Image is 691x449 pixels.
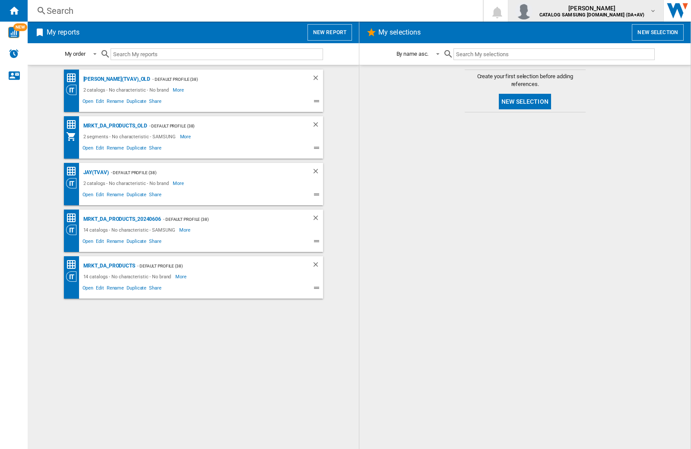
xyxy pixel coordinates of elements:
[312,214,323,225] div: Delete
[45,24,81,41] h2: My reports
[312,74,323,85] div: Delete
[105,237,125,248] span: Rename
[396,51,429,57] div: By name asc.
[81,131,180,142] div: 2 segments - No characteristic - SAMSUNG
[95,144,105,154] span: Edit
[66,73,81,83] div: Price Matrix
[312,167,323,178] div: Delete
[179,225,192,235] span: More
[125,144,148,154] span: Duplicate
[175,271,188,282] span: More
[465,73,586,88] span: Create your first selection before adding references.
[81,74,151,85] div: [PERSON_NAME](TVAV)_old
[65,51,86,57] div: My order
[632,24,684,41] button: New selection
[8,27,19,38] img: wise-card.svg
[81,261,135,271] div: MRKT_DA_PRODUCTS
[148,284,163,294] span: Share
[180,131,193,142] span: More
[66,131,81,142] div: My Assortment
[105,284,125,294] span: Rename
[125,191,148,201] span: Duplicate
[81,121,147,131] div: MRKT_DA_PRODUCTS_OLD
[312,121,323,131] div: Delete
[539,4,644,13] span: [PERSON_NAME]
[539,12,644,18] b: CATALOG SAMSUNG [DOMAIN_NAME] (DA+AV)
[148,237,163,248] span: Share
[377,24,422,41] h2: My selections
[81,167,109,178] div: JAY(TVAV)
[81,85,173,95] div: 2 catalogs - No characteristic - No brand
[81,178,173,188] div: 2 catalogs - No characteristic - No brand
[148,191,163,201] span: Share
[147,121,295,131] div: - Default profile (38)
[81,214,162,225] div: MRKT_DA_PRODUCTS_20240606
[515,2,533,19] img: profile.jpg
[9,48,19,59] img: alerts-logo.svg
[81,271,176,282] div: 14 catalogs - No characteristic - No brand
[66,259,81,270] div: Price Matrix
[105,191,125,201] span: Rename
[81,225,180,235] div: 14 catalogs - No characteristic - SAMSUNG
[105,97,125,108] span: Rename
[66,85,81,95] div: Category View
[81,191,95,201] span: Open
[66,178,81,188] div: Category View
[66,225,81,235] div: Category View
[173,178,185,188] span: More
[105,144,125,154] span: Rename
[135,261,295,271] div: - Default profile (38)
[47,5,460,17] div: Search
[81,97,95,108] span: Open
[95,191,105,201] span: Edit
[95,237,105,248] span: Edit
[125,237,148,248] span: Duplicate
[95,284,105,294] span: Edit
[173,85,185,95] span: More
[499,94,551,109] button: New selection
[95,97,105,108] span: Edit
[109,167,295,178] div: - Default profile (38)
[81,144,95,154] span: Open
[312,261,323,271] div: Delete
[125,97,148,108] span: Duplicate
[66,213,81,223] div: Price Matrix
[111,48,323,60] input: Search My reports
[148,144,163,154] span: Share
[13,23,27,31] span: NEW
[66,271,81,282] div: Category View
[161,214,294,225] div: - Default profile (38)
[66,166,81,177] div: Price Matrix
[66,119,81,130] div: Price Matrix
[125,284,148,294] span: Duplicate
[150,74,294,85] div: - Default profile (38)
[453,48,654,60] input: Search My selections
[148,97,163,108] span: Share
[81,237,95,248] span: Open
[81,284,95,294] span: Open
[307,24,352,41] button: New report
